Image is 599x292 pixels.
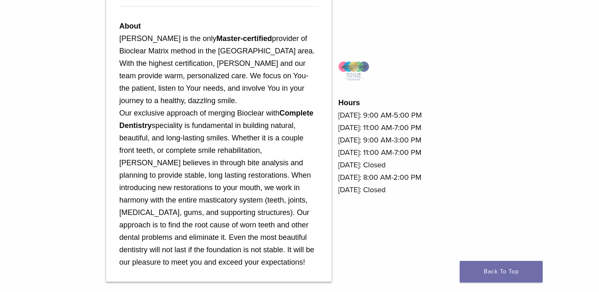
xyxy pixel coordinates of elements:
[338,99,360,107] strong: Hours
[119,109,314,266] span: Our exclusive approach of merging Bioclear with speciality is fundamental in building natural, be...
[338,109,493,196] p: [DATE]: 9:00 AM-5:00 PM [DATE]: 11:00 AM-7:00 PM [DATE]: 9:00 AM-3:00 PM [DATE]: 11:00 AM-7:00 PM...
[338,61,369,81] img: Icon
[119,34,315,105] span: [PERSON_NAME] is the only provider of Bioclear Matrix method in the [GEOGRAPHIC_DATA] area. With ...
[460,261,543,282] a: Back To Top
[119,22,141,30] strong: About
[216,34,272,43] b: Master-certified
